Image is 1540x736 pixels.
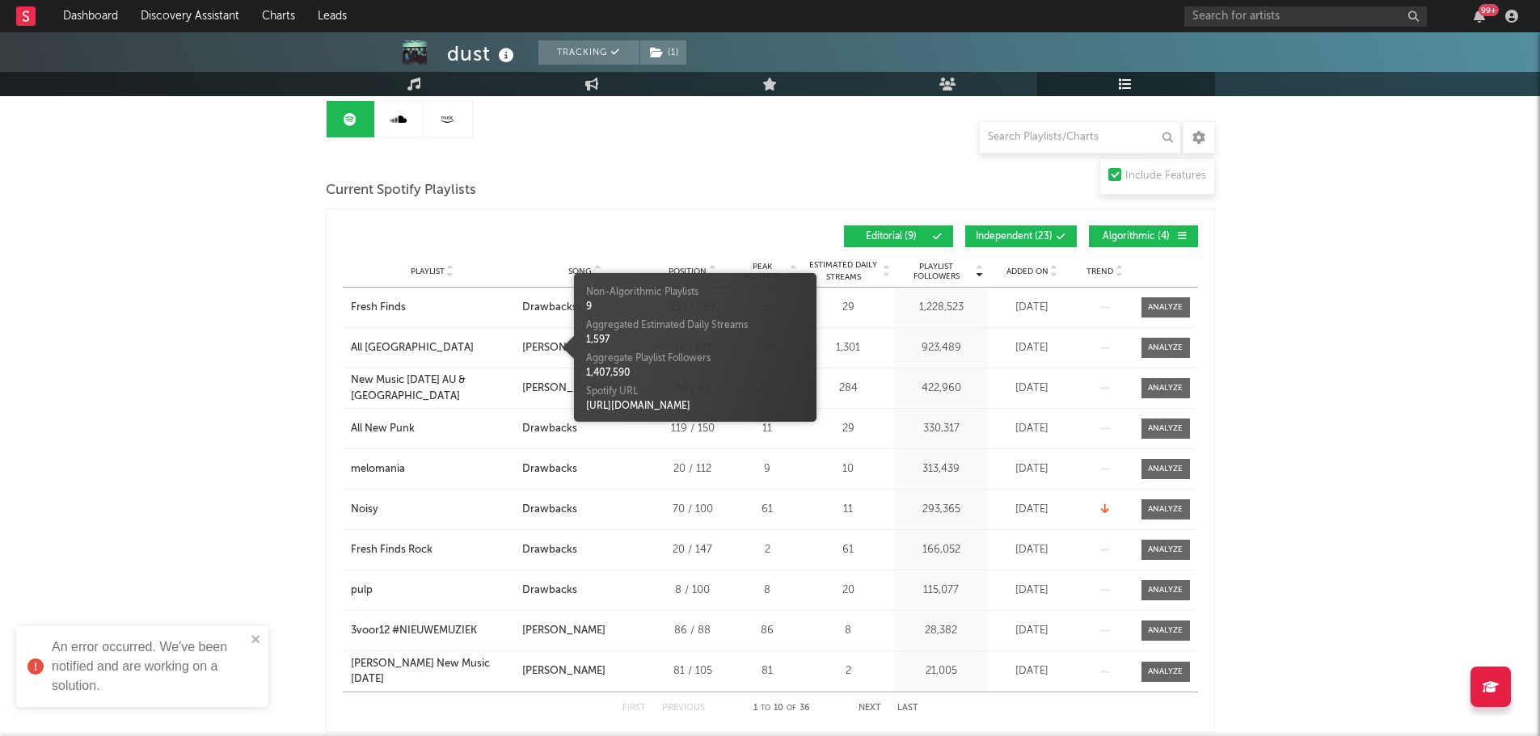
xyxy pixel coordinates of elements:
[522,340,605,356] div: [PERSON_NAME]
[522,461,577,477] div: Drawbacks
[586,318,804,333] div: Aggregated Estimated Daily Streams
[899,623,984,639] div: 28,382
[52,637,246,696] div: An error occurred. We've been notified and are working on a solution.
[806,542,891,558] div: 61
[656,663,729,679] div: 81 / 105
[669,267,707,276] span: Position
[899,502,984,518] div: 293,365
[992,663,1073,679] div: [DATE]
[568,267,592,276] span: Song
[411,267,445,276] span: Playlist
[351,502,514,518] a: Noisy
[586,300,804,314] div: 9
[806,461,891,477] div: 10
[1089,225,1198,247] button: Algorithmic(4)
[586,385,804,399] div: Spotify URL
[351,623,514,639] a: 3voor12 #NIEUWEMUZIEK
[522,502,577,518] div: Drawbacks
[992,421,1073,437] div: [DATE]
[737,461,798,477] div: 9
[522,300,577,316] div: Drawbacks
[586,285,804,300] div: Non-Algorithmic Playlists
[806,259,881,284] span: Estimated Daily Streams
[640,40,686,65] button: (1)
[522,542,577,558] div: Drawbacks
[351,300,406,316] div: Fresh Finds
[351,623,477,639] div: 3voor12 #NIEUWEMUZIEK
[351,421,514,437] a: All New Punk
[351,372,514,404] a: New Music [DATE] AU & [GEOGRAPHIC_DATA]
[351,340,514,356] a: All [GEOGRAPHIC_DATA]
[656,542,729,558] div: 20 / 147
[965,225,1077,247] button: Independent(23)
[351,461,514,477] a: melomania
[351,461,405,477] div: melomania
[737,663,798,679] div: 81
[806,663,891,679] div: 2
[992,381,1073,397] div: [DATE]
[992,582,1073,599] div: [DATE]
[992,542,1073,558] div: [DATE]
[806,582,891,599] div: 20
[737,421,798,437] div: 11
[447,40,518,67] div: dust
[351,582,373,599] div: pulp
[992,340,1073,356] div: [DATE]
[586,402,690,411] a: [URL][DOMAIN_NAME]
[992,502,1073,518] div: [DATE]
[806,340,891,356] div: 1,301
[522,582,577,599] div: Drawbacks
[899,340,984,356] div: 923,489
[806,300,891,316] div: 29
[1006,267,1048,276] span: Added On
[351,656,514,688] a: [PERSON_NAME] New Music [DATE]
[522,663,605,679] div: [PERSON_NAME]
[976,232,1053,242] span: Independent ( 23 )
[844,225,953,247] button: Editorial(9)
[737,502,798,518] div: 61
[737,623,798,639] div: 86
[522,421,577,437] div: Drawbacks
[1086,267,1113,276] span: Trend
[806,421,891,437] div: 29
[899,300,984,316] div: 1,228,523
[899,381,984,397] div: 422,960
[859,704,881,713] button: Next
[538,40,639,65] button: Tracking
[351,340,474,356] div: All [GEOGRAPHIC_DATA]
[522,381,605,397] div: [PERSON_NAME]
[854,232,929,242] span: Editorial ( 9 )
[979,121,1181,154] input: Search Playlists/Charts
[899,421,984,437] div: 330,317
[737,542,798,558] div: 2
[351,582,514,599] a: pulp
[897,704,918,713] button: Last
[586,333,804,347] div: 1,597
[351,502,378,518] div: Noisy
[761,704,770,712] span: to
[1474,10,1485,23] button: 99+
[806,381,891,397] div: 284
[899,582,984,599] div: 115,077
[899,461,984,477] div: 313,439
[656,461,729,477] div: 20 / 112
[806,502,891,518] div: 11
[992,300,1073,316] div: [DATE]
[992,461,1073,477] div: [DATE]
[1479,4,1499,16] div: 99 +
[806,623,891,639] div: 8
[656,502,729,518] div: 70 / 100
[899,542,984,558] div: 166,052
[1125,166,1206,186] div: Include Features
[251,633,262,648] button: close
[522,623,605,639] div: [PERSON_NAME]
[787,704,796,712] span: of
[656,623,729,639] div: 86 / 88
[351,421,415,437] div: All New Punk
[586,366,804,381] div: 1,407,590
[992,623,1073,639] div: [DATE]
[1099,232,1174,242] span: Algorithmic ( 4 )
[656,582,729,599] div: 8 / 100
